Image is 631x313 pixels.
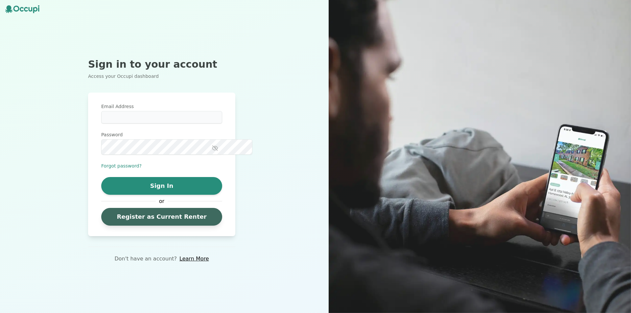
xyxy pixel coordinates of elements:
[88,58,235,70] h2: Sign in to your account
[88,73,235,79] p: Access your Occupi dashboard
[101,208,222,226] a: Register as Current Renter
[101,177,222,195] button: Sign In
[156,197,168,205] span: or
[101,103,222,110] label: Email Address
[101,163,142,169] button: Forgot password?
[114,255,177,263] p: Don't have an account?
[179,255,209,263] a: Learn More
[101,131,222,138] label: Password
